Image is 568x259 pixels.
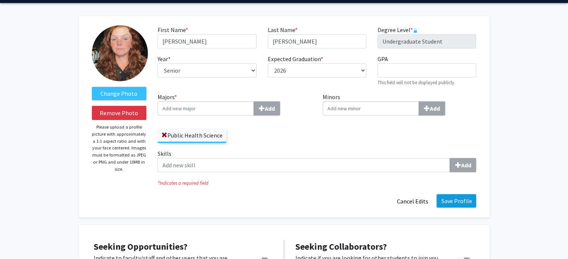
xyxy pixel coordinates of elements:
[158,149,476,172] label: Skills
[450,158,476,172] button: Skills
[378,25,418,34] label: Degree Level
[158,180,476,187] i: Indicates a required field
[419,101,445,116] button: Minors
[265,105,275,112] b: Add
[378,54,388,63] label: GPA
[461,161,471,169] b: Add
[158,129,226,142] label: Public Health Science
[392,194,433,208] button: Cancel Edits
[378,79,455,85] small: This field will not be displayed publicly.
[158,158,450,172] input: SkillsAdd
[158,25,188,34] label: First Name
[92,87,147,100] label: ChangeProfile Picture
[158,101,254,116] input: Majors*Add
[323,101,419,116] input: MinorsAdd
[437,194,476,208] button: Save Profile
[92,124,147,173] p: Please upload a profile picture with approximately a 1:1 aspect ratio and with your face centered...
[254,101,280,116] button: Majors*
[158,92,311,116] label: Majors
[94,241,187,252] span: Seeking Opportunities?
[430,105,440,112] b: Add
[92,25,148,81] img: Profile Picture
[268,54,323,63] label: Expected Graduation
[158,54,171,63] label: Year
[92,106,147,120] button: Remove Photo
[295,241,387,252] span: Seeking Collaborators?
[268,25,298,34] label: Last Name
[323,92,477,116] label: Minors
[413,28,418,33] svg: This information is provided and automatically updated by University of Maryland and is not edita...
[6,225,32,253] iframe: Chat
